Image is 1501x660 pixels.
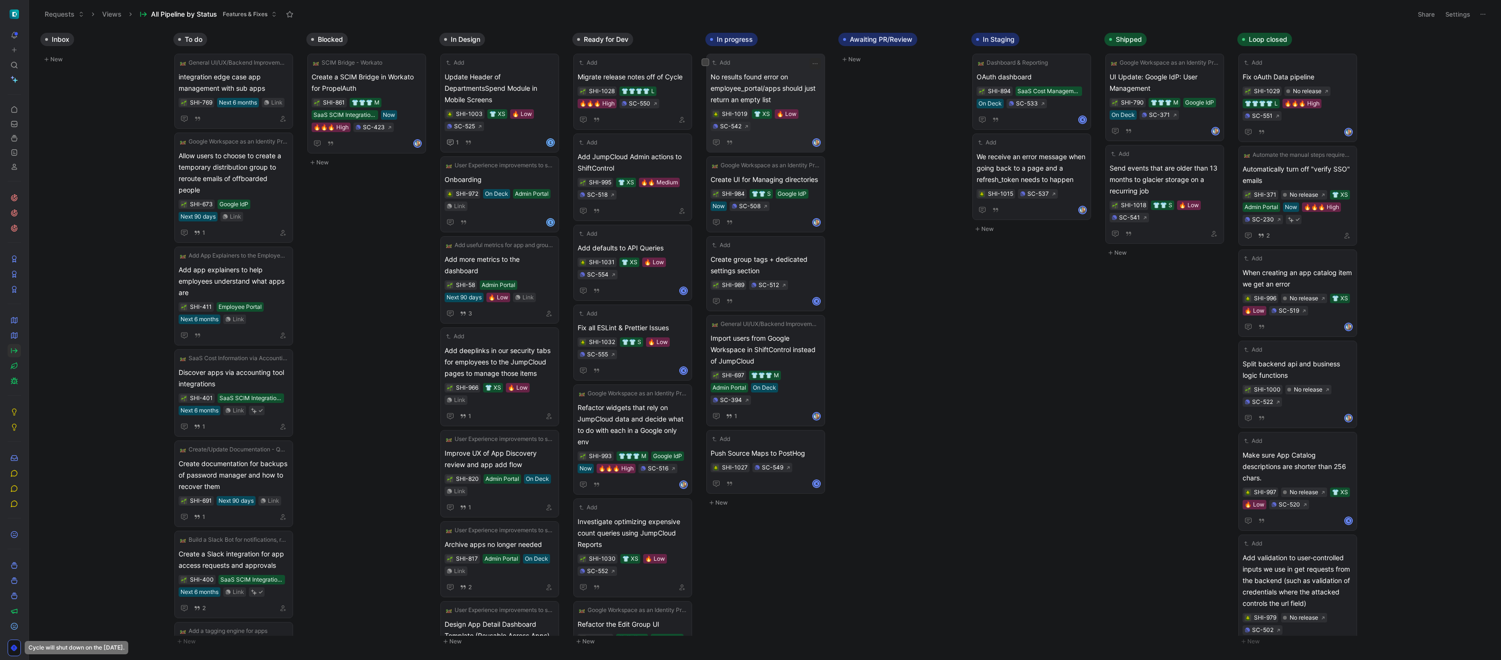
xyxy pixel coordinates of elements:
div: 🌱 [446,282,453,288]
span: Allow users to choose to create a temporary distribution group to reroute emails of offboarded pe... [179,150,289,196]
div: SC-371 [1149,110,1170,120]
span: Inbox [52,35,69,44]
span: Loop closed [1249,35,1287,44]
span: Features & Fixes [223,10,267,19]
button: Views [98,7,126,21]
div: 🔥🔥🔥 High [579,99,615,108]
button: 🛤️Add App Explainers to the Employee Portal [179,251,289,260]
button: 2 [1256,230,1272,241]
div: 🪲 [579,339,586,345]
div: SC-512 [759,280,779,290]
button: Add [445,332,465,341]
div: SaaS SCIM Integrations [313,110,376,120]
div: SHI-58 [456,280,475,290]
div: Google IdP [778,189,807,199]
button: Add [1243,58,1263,67]
button: 🌱 [313,99,320,106]
img: 🛤️ [180,139,186,144]
div: No release [1290,190,1318,200]
img: avatar [1079,207,1086,213]
span: Shipped [1116,35,1142,44]
div: 👕 XS [489,109,505,119]
a: AddWe receive an error message when going back to a page and a refresh_token needs to happenSC-53... [972,134,1091,220]
div: SHI-411 [190,302,212,312]
img: 🪲 [713,112,719,117]
button: 🌱 [712,191,719,197]
img: 🌱 [713,283,719,288]
div: SC-230 [1252,215,1274,224]
div: 🔥 Low [644,258,664,267]
button: Shipped [1104,33,1147,46]
button: Settings [1441,8,1474,21]
button: ShiftControl [8,8,21,21]
span: When creating an app catalog item we get an error [1243,267,1353,290]
div: On Deck [978,99,1002,108]
div: 👕 XS [754,109,770,119]
button: 🛤️Google Workspace as an Identity Provider (IdP) Integration [1110,58,1220,67]
img: 🌱 [1112,100,1118,106]
span: Add App Explainers to the Employee Portal [189,251,287,260]
span: In Design [451,35,480,44]
span: OAuth dashboard [977,71,1087,83]
div: Link [233,315,244,324]
span: All Pipeline by Status [151,10,217,19]
div: Employee Portal [218,302,262,312]
div: 🌱 [1111,99,1118,106]
button: 1 [445,137,461,148]
span: Update Header of DepartmentsSpend Module in Mobile Screens [445,71,555,105]
div: SHI-972 [456,189,478,199]
button: 🛤️General UI/UX/Backend Improvements [711,319,821,329]
img: 🌱 [181,100,187,106]
span: 1 [202,230,205,236]
span: Add more metrics to the dashboard [445,254,555,277]
div: Next 90 days [446,293,482,302]
button: 🛤️General UI/UX/Backend Improvements [179,58,289,67]
img: 🛤️ [1244,152,1250,158]
div: SC-519 [1279,306,1299,316]
span: Blocked [318,35,343,44]
div: 👕 XS [618,178,634,187]
button: 🌱 [978,88,985,95]
div: Admin Portal [515,189,549,199]
a: AddSend events that are older than 13 months to glacier storage on a recurring job👕👕 S🔥 LowSC-541 [1105,145,1224,244]
span: Create UI for Managing directories [711,174,821,185]
button: New [40,54,166,65]
div: Next 90 days [180,212,216,221]
a: 🛤️Google Workspace as an Identity Provider (IdP) IntegrationAllow users to choose to create a tem... [174,133,293,243]
a: AddAdd JumpCloud Admin actions to ShiftControl👕 XS🔥🔥 MediumSC-518 [573,134,692,221]
div: 🪲 [1244,295,1251,302]
button: 🛤️SCIM Bridge - Workato [312,58,384,67]
div: SC-533 [1016,99,1038,108]
div: 🔥 Low [512,109,532,119]
div: 🪲 [978,191,985,197]
div: SHI-861 [323,98,345,107]
img: 🛤️ [446,242,452,248]
img: 🪲 [580,260,586,266]
button: In progress [705,33,758,46]
div: 👕👕👕 M [1150,98,1178,107]
div: SHI-995 [589,178,611,187]
a: AddAdd deeplinks in our security tabs for employees to the JumpCloud pages to manage those items👕... [440,327,559,426]
span: Add JumpCloud Admin actions to ShiftControl [578,151,688,174]
button: 🛤️User Experience improvements to support Google workspace as an IdP [445,161,555,170]
button: Awaiting PR/Review [838,33,917,46]
div: SHI-1032 [589,337,615,347]
a: AddWhen creating an app catalog item we get an error👕 XS🔥 LowSC-519avatar [1238,249,1357,337]
button: Ready for Dev [572,33,633,46]
a: AddCreate group tags + dedicated settings sectionSC-512K [706,236,825,311]
span: Awaiting PR/Review [850,35,912,44]
span: Send events that are older than 13 months to glacier storage on a recurring job [1110,163,1220,197]
a: 🛤️General UI/UX/Backend Improvementsintegration edge case app management with sub appsNext 6 mont... [174,54,293,129]
a: AddMigrate release notes off of Cycle👕👕👕👕 L🔥🔥🔥 HighSC-550 [573,54,692,130]
button: 🌱 [180,304,187,310]
div: 👕👕 S [1153,201,1172,210]
div: SC-537 [1027,189,1049,199]
span: Migrate release notes off of Cycle [578,71,688,83]
div: 🔥🔥🔥 High [313,123,349,132]
span: Create a SCIM Bridge in Workato for PropelAuth [312,71,422,94]
button: 🪲 [579,259,586,266]
div: Google IdP [1185,98,1214,107]
a: 🛤️SaaS Cost Information via Accounting IntegrationsDiscover apps via accounting tool integrations... [174,349,293,437]
button: 🌱 [1244,88,1251,95]
img: 🛤️ [712,163,718,168]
